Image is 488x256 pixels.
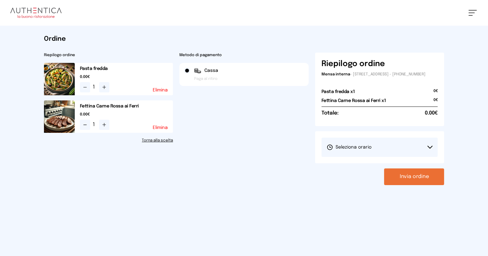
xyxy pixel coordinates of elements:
span: 0.00€ [80,112,173,117]
button: Elimina [153,125,168,130]
span: Cassa [204,67,218,74]
h2: Riepilogo ordine [44,53,173,58]
h6: Riepilogo ordine [321,59,385,69]
h2: Fettina Carne Rossa ai Ferri x1 [321,98,386,104]
span: 1 [93,121,97,129]
span: Seleziona orario [327,144,372,150]
button: Elimina [153,88,168,92]
span: 0.00€ [80,74,173,80]
h2: Pasta fredda x1 [321,89,355,95]
span: 1 [93,83,97,91]
p: - [STREET_ADDRESS] - [PHONE_NUMBER] [321,72,438,77]
h2: Pasta fredda [80,65,173,72]
a: Torna alla scelta [44,138,173,143]
button: Invia ordine [384,168,444,185]
span: 0€ [433,98,438,107]
span: Mensa interna [321,73,350,76]
span: 0€ [433,89,438,98]
img: logo.8f33a47.png [10,8,62,18]
span: Paga al ritiro [194,76,218,81]
img: media [44,63,75,95]
h2: Metodo di pagamento [179,53,309,58]
button: Seleziona orario [321,138,438,157]
h1: Ordine [44,35,444,44]
img: media [44,100,75,133]
h2: Fettina Carne Rossa ai Ferri [80,103,173,109]
span: 0.00€ [424,109,438,117]
h6: Totale: [321,109,338,117]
